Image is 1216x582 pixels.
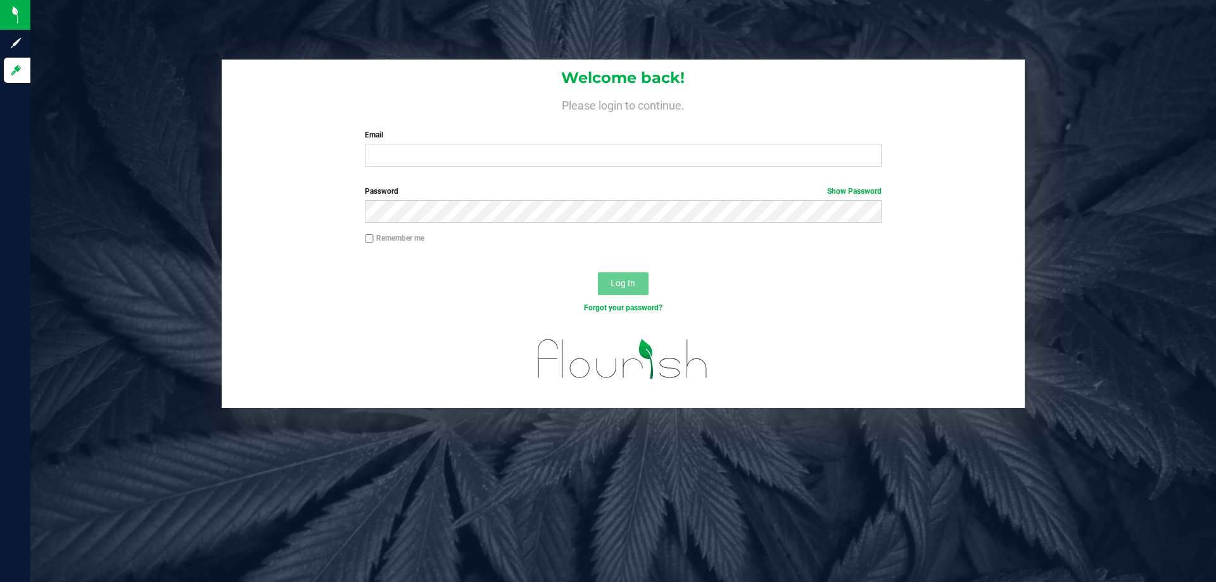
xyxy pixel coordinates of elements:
[522,327,723,391] img: flourish_logo.svg
[365,232,424,244] label: Remember me
[365,129,881,141] label: Email
[222,70,1025,86] h1: Welcome back!
[611,278,635,288] span: Log In
[598,272,649,295] button: Log In
[365,234,374,243] input: Remember me
[827,187,882,196] a: Show Password
[365,187,398,196] span: Password
[222,96,1025,111] h4: Please login to continue.
[584,303,662,312] a: Forgot your password?
[9,37,22,49] inline-svg: Sign up
[9,64,22,77] inline-svg: Log in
